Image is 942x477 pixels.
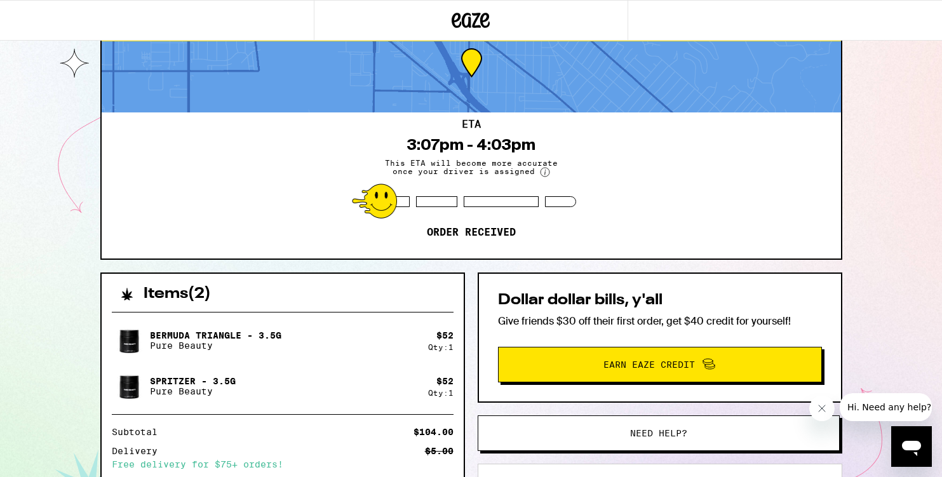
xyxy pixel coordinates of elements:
[428,343,454,351] div: Qty: 1
[427,226,516,239] p: Order received
[462,119,481,130] h2: ETA
[425,447,454,455] div: $5.00
[498,293,822,308] h2: Dollar dollar bills, y'all
[150,340,281,351] p: Pure Beauty
[112,368,147,404] img: Spritzer - 3.5g
[112,323,147,358] img: Bermuda Triangle - 3.5g
[478,415,840,451] button: Need help?
[436,330,454,340] div: $ 52
[498,314,822,328] p: Give friends $30 off their first order, get $40 credit for yourself!
[436,376,454,386] div: $ 52
[891,426,932,467] iframe: Button to launch messaging window
[112,427,166,436] div: Subtotal
[428,389,454,397] div: Qty: 1
[407,136,535,154] div: 3:07pm - 4:03pm
[630,429,687,438] span: Need help?
[150,376,236,386] p: Spritzer - 3.5g
[603,360,695,369] span: Earn Eaze Credit
[150,330,281,340] p: Bermuda Triangle - 3.5g
[112,460,454,469] div: Free delivery for $75+ orders!
[144,286,211,302] h2: Items ( 2 )
[840,393,932,421] iframe: Message from company
[376,159,567,177] span: This ETA will become more accurate once your driver is assigned
[809,396,835,421] iframe: Close message
[150,386,236,396] p: Pure Beauty
[112,447,166,455] div: Delivery
[414,427,454,436] div: $104.00
[498,347,822,382] button: Earn Eaze Credit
